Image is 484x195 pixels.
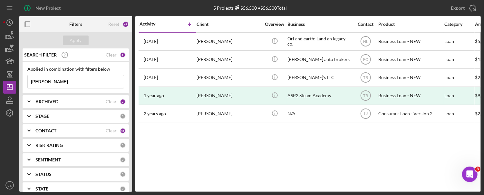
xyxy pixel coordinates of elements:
[144,111,166,116] time: 2023-07-06 14:51
[378,22,443,27] div: Product
[378,87,443,104] div: Business Loan - NEW
[106,52,117,57] div: Clear
[378,105,443,122] div: Consumer Loan - Version 2
[63,36,89,45] button: Apply
[35,2,61,15] div: New Project
[106,128,117,133] div: Clear
[35,114,49,119] b: STAGE
[444,87,474,104] div: Loan
[120,99,126,105] div: 2
[287,87,352,104] div: ASP2 Steam Academy
[70,36,82,45] div: Apply
[120,157,126,163] div: 0
[263,22,287,27] div: Overview
[378,33,443,50] div: Business Loan - NEW
[35,172,52,177] b: STATUS
[120,128,126,134] div: 46
[287,105,352,122] div: N/A
[451,2,465,15] div: Export
[35,128,56,133] b: CONTACT
[363,112,368,116] text: TJ
[363,94,368,98] text: TB
[35,99,58,104] b: ARCHIVED
[35,157,61,162] b: SENTIMENT
[213,5,287,11] div: 5 Projects • $56,500 Total
[197,87,261,104] div: [PERSON_NAME]
[197,51,261,68] div: [PERSON_NAME]
[120,186,126,192] div: 0
[475,167,480,172] span: 3
[108,22,119,27] div: Reset
[120,171,126,177] div: 0
[120,113,126,119] div: 0
[353,22,378,27] div: Contact
[197,33,261,50] div: [PERSON_NAME]
[144,39,158,44] time: 2025-06-16 14:24
[378,69,443,86] div: Business Loan - NEW
[287,69,352,86] div: [PERSON_NAME]'s LLC
[106,99,117,104] div: Clear
[378,51,443,68] div: Business Loan - NEW
[197,69,261,86] div: [PERSON_NAME]
[444,69,474,86] div: Loan
[287,33,352,50] div: Ori and earth: Land an legacy co.
[444,2,481,15] button: Export
[287,22,352,27] div: Business
[69,22,82,27] b: Filters
[197,22,261,27] div: Client
[144,75,158,80] time: 2025-03-29 01:24
[35,143,63,148] b: RISK RATING
[363,39,368,44] text: NL
[444,51,474,68] div: Loan
[462,167,478,182] iframe: Intercom live chat
[444,105,474,122] div: Loan
[3,179,16,192] button: CS
[24,52,57,57] b: SEARCH FILTER
[234,5,257,11] div: $56,500
[144,57,158,62] time: 2025-05-19 19:28
[35,186,48,191] b: STATE
[197,105,261,122] div: [PERSON_NAME]
[444,22,474,27] div: Category
[140,21,168,26] div: Activity
[122,21,129,27] div: 49
[19,2,67,15] button: New Project
[287,51,352,68] div: [PERSON_NAME] auto brokers
[363,57,368,62] text: FC
[7,184,12,187] text: CS
[120,142,126,148] div: 0
[144,93,164,98] time: 2024-06-25 00:19
[444,33,474,50] div: Loan
[27,67,124,72] div: Applied in combination with filters below
[120,52,126,58] div: 1
[363,76,368,80] text: TB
